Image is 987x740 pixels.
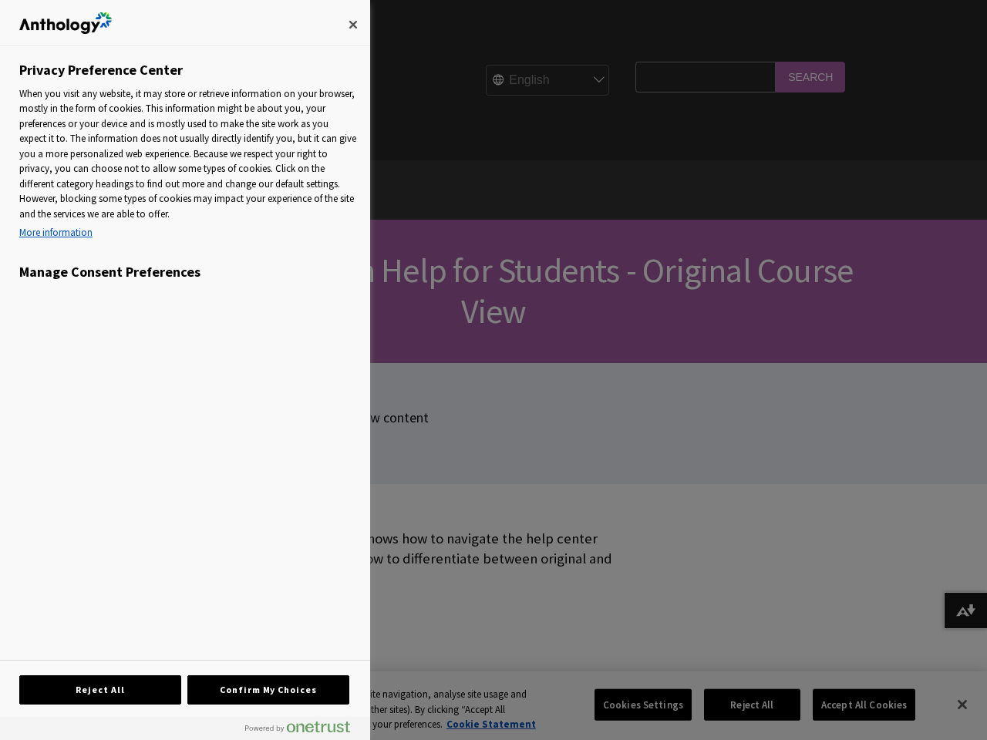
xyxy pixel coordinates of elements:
h3: Manage Consent Preferences [19,264,357,288]
h2: Privacy Preference Center [19,62,183,79]
img: Company Logo [19,12,112,34]
img: Powered by OneTrust Opens in a new Tab [245,721,350,733]
button: Close [336,8,370,42]
a: More information about your privacy, opens in a new tab [19,225,357,240]
button: Confirm My Choices [187,675,349,705]
a: Powered by OneTrust Opens in a new Tab [245,721,362,740]
div: When you visit any website, it may store or retrieve information on your browser, mostly in the f... [19,86,357,244]
div: Company Logo [19,8,112,39]
button: Reject All [19,675,181,705]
